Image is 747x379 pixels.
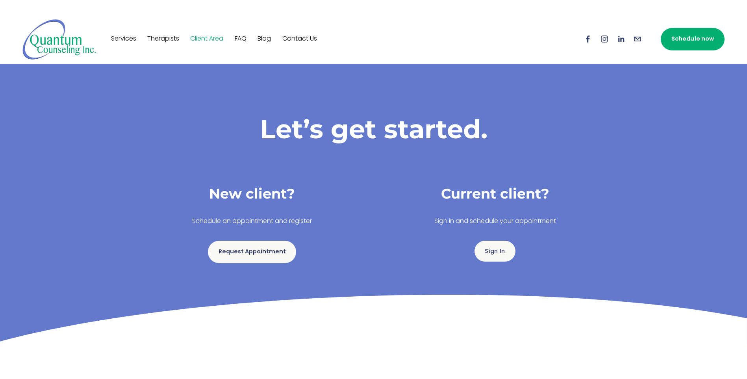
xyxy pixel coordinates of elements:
a: Contact Us [282,33,317,45]
p: Schedule an appointment and register [137,216,367,227]
a: LinkedIn [617,35,625,43]
a: Blog [258,33,271,45]
h3: Current client? [380,185,610,203]
a: Instagram [600,35,609,43]
a: Therapists [147,33,179,45]
a: FAQ [235,33,247,45]
a: Schedule now [661,28,725,50]
h3: New client? [137,185,367,203]
a: Client Area [190,33,223,45]
a: Services [111,33,136,45]
h1: Let’s get started. [137,113,610,145]
a: info@quantumcounselinginc.com [633,35,642,43]
p: Sign in and schedule your appointment [380,216,610,227]
a: Request Appointment [208,241,296,263]
a: Sign In [475,241,515,262]
a: Facebook [584,35,592,43]
img: Quantum Counseling Inc. | Change starts here. [22,19,96,60]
